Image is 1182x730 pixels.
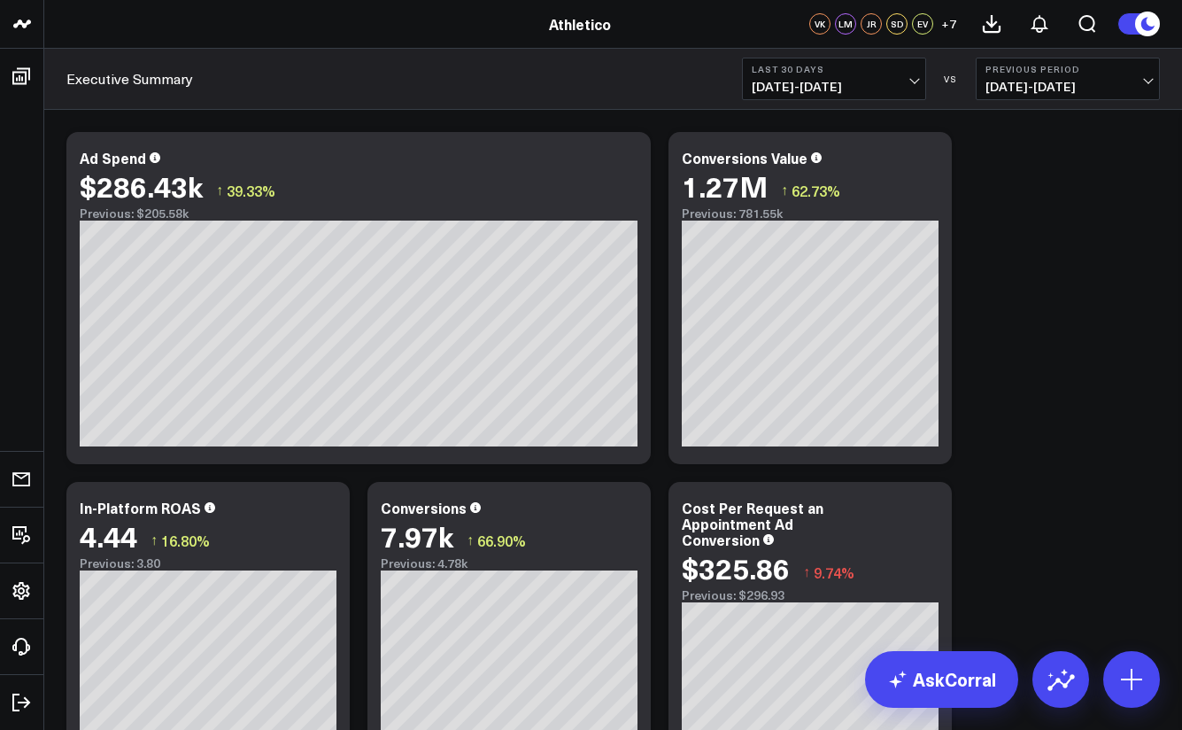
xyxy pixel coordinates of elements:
[781,179,788,202] span: ↑
[985,64,1150,74] b: Previous Period
[861,13,882,35] div: JR
[80,206,637,221] div: Previous: $205.58k
[938,13,959,35] button: +7
[80,148,146,167] div: Ad Spend
[682,498,823,549] div: Cost Per Request an Appointment Ad Conversion
[682,588,939,602] div: Previous: $296.93
[809,13,830,35] div: VK
[985,80,1150,94] span: [DATE] - [DATE]
[742,58,926,100] button: Last 30 Days[DATE]-[DATE]
[381,520,453,552] div: 7.97k
[381,556,637,571] div: Previous: 4.78k
[151,529,158,552] span: ↑
[935,74,967,84] div: VS
[549,14,611,34] a: Athletico
[381,498,467,517] div: Conversions
[835,13,856,35] div: LM
[682,170,768,202] div: 1.27M
[477,531,526,550] span: 66.90%
[792,181,840,200] span: 62.73%
[682,148,807,167] div: Conversions Value
[80,170,203,202] div: $286.43k
[941,18,956,30] span: + 7
[814,563,854,582] span: 9.74%
[80,556,336,571] div: Previous: 3.80
[80,520,137,552] div: 4.44
[216,179,223,202] span: ↑
[752,80,916,94] span: [DATE] - [DATE]
[161,531,210,550] span: 16.80%
[976,58,1160,100] button: Previous Period[DATE]-[DATE]
[803,561,810,584] span: ↑
[66,69,193,89] a: Executive Summary
[682,206,939,221] div: Previous: 781.55k
[682,552,790,584] div: $325.86
[865,651,1018,708] a: AskCorral
[227,181,275,200] span: 39.33%
[80,498,201,517] div: In-Platform ROAS
[467,529,474,552] span: ↑
[912,13,933,35] div: EV
[886,13,908,35] div: SD
[752,64,916,74] b: Last 30 Days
